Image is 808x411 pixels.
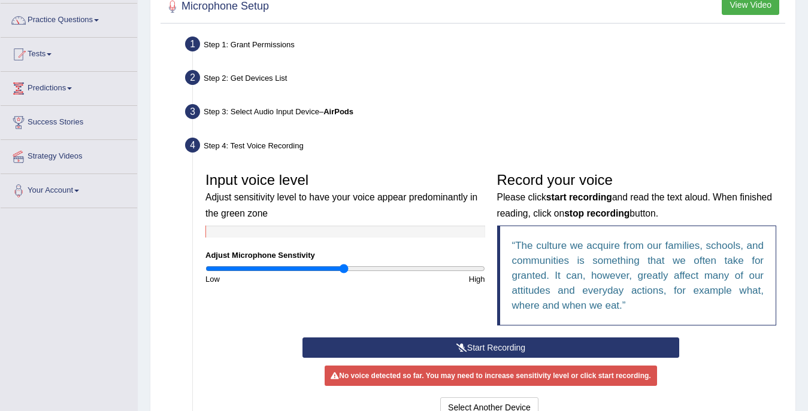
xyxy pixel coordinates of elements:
a: Predictions [1,72,137,102]
div: High [345,273,491,285]
small: Please click and read the text aloud. When finished reading, click on button. [497,192,772,218]
div: Low [199,273,345,285]
a: Practice Questions [1,4,137,34]
b: start recording [546,192,612,202]
a: Tests [1,38,137,68]
div: No voice detected so far. You may need to increase sensitivity level or click start recording. [325,366,656,386]
div: Step 1: Grant Permissions [180,33,790,59]
q: The culture we acquire from our families, schools, and communities is something that we often tak... [512,240,764,311]
div: Step 2: Get Devices List [180,66,790,93]
b: stop recording [564,208,630,218]
b: AirPods [323,107,353,116]
h3: Input voice level [205,172,485,220]
button: Start Recording [302,337,679,358]
div: Step 3: Select Audio Input Device [180,101,790,127]
a: Strategy Videos [1,140,137,170]
small: Adjust sensitivity level to have your voice appear predominantly in the green zone [205,192,477,218]
label: Adjust Microphone Senstivity [205,249,315,261]
h3: Record your voice [497,172,777,220]
a: Your Account [1,174,137,204]
span: – [319,107,353,116]
div: Step 4: Test Voice Recording [180,134,790,160]
a: Success Stories [1,106,137,136]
